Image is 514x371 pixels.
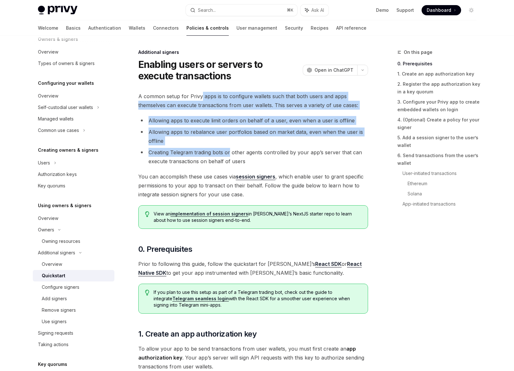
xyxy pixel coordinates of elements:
div: Authorization keys [38,171,77,178]
a: Owning resources [33,236,114,247]
a: Signing requests [33,327,114,339]
a: Remove signers [33,304,114,316]
a: React SDK [315,261,342,267]
a: Overview [33,46,114,58]
span: 0. Prerequisites [138,244,192,254]
div: Overview [38,48,58,56]
a: Taking actions [33,339,114,350]
a: Basics [66,20,81,36]
span: Prior to following this guide, follow the quickstart for [PERSON_NAME]’s or to get your app instr... [138,259,368,277]
span: Dashboard [427,7,451,13]
a: Use signers [33,316,114,327]
a: Key quorums [33,180,114,192]
span: ⌘ K [287,8,293,13]
span: A common setup for Privy apps is to configure wallets such that both users and apps themselves ca... [138,92,368,110]
a: Ethereum [408,178,481,189]
div: Key quorums [38,182,65,190]
a: User-initiated transactions [402,168,481,178]
a: Dashboard [422,5,461,15]
span: You can accomplish these use cases via , which enable user to grant specific permissions to your ... [138,172,368,199]
a: 2. Register the app authorization key in a key quorum [397,79,481,97]
a: Types of owners & signers [33,58,114,69]
a: Authorization keys [33,169,114,180]
div: Users [38,159,50,167]
div: Taking actions [38,341,69,348]
h1: Enabling users or servers to execute transactions [138,59,300,82]
span: View an in [PERSON_NAME]’s NextJS starter repo to learn about how to use session signers end-to-end. [154,211,361,223]
div: Owning resources [42,237,80,245]
span: Ask AI [311,7,324,13]
svg: Tip [145,211,149,217]
a: Policies & controls [186,20,229,36]
a: Telegram seamless login [172,296,229,302]
a: Quickstart [33,270,114,281]
div: Search... [198,6,216,14]
a: 0. Prerequisites [397,59,481,69]
a: Add signers [33,293,114,304]
a: 1. Create an app authorization key [397,69,481,79]
h5: Configuring your wallets [38,79,94,87]
span: 1. Create an app authorization key [138,329,257,339]
a: User management [236,20,277,36]
button: Open in ChatGPT [303,65,357,76]
a: Support [396,7,414,13]
a: 6. Send transactions from the user’s wallet [397,150,481,168]
li: Allowing apps to execute limit orders on behalf of a user, even when a user is offline [138,116,368,125]
div: Managed wallets [38,115,74,123]
span: To allow your app to be send transactions from user wallets, you must first create an . Your app’... [138,344,368,371]
li: Creating Telegram trading bots or other agents controlled by your app’s server that can execute t... [138,148,368,166]
div: Signing requests [38,329,73,337]
a: Demo [376,7,389,13]
a: Security [285,20,303,36]
a: Overview [33,90,114,102]
div: Additional signers [138,49,368,55]
div: Overview [38,92,58,100]
div: Configure signers [42,283,79,291]
a: Configure signers [33,281,114,293]
div: Overview [42,260,62,268]
a: implementation of session signers [170,211,248,217]
button: Ask AI [300,4,329,16]
a: 4. (Optional) Create a policy for your signer [397,115,481,133]
a: Managed wallets [33,113,114,125]
a: Authentication [88,20,121,36]
a: Connectors [153,20,179,36]
div: Types of owners & signers [38,60,95,67]
div: Owners [38,226,54,234]
a: App-initiated transactions [402,199,481,209]
svg: Tip [145,290,149,295]
div: Quickstart [42,272,65,280]
div: Add signers [42,295,67,302]
a: 3. Configure your Privy app to create embedded wallets on login [397,97,481,115]
a: API reference [336,20,366,36]
button: Toggle dark mode [466,5,476,15]
span: On this page [404,48,432,56]
span: If you plan to use this setup as part of a Telegram trading bot, check out the guide to integrate... [154,289,361,308]
a: Wallets [129,20,145,36]
div: Additional signers [38,249,75,257]
h5: Creating owners & signers [38,146,98,154]
div: Overview [38,215,58,222]
a: Overview [33,258,114,270]
a: Solana [408,189,481,199]
a: Overview [33,213,114,224]
img: light logo [38,6,77,15]
a: Recipes [311,20,329,36]
li: Allowing apps to rebalance user portfolios based on market data, even when the user is offline [138,127,368,145]
button: Search...⌘K [186,4,297,16]
div: Self-custodial user wallets [38,104,93,111]
h5: Key quorums [38,360,67,368]
span: Open in ChatGPT [315,67,353,73]
div: Remove signers [42,306,76,314]
a: Welcome [38,20,58,36]
h5: Using owners & signers [38,202,91,209]
div: Use signers [42,318,67,325]
div: Common use cases [38,127,79,134]
a: session signers [236,173,275,180]
a: 5. Add a session signer to the user’s wallet [397,133,481,150]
